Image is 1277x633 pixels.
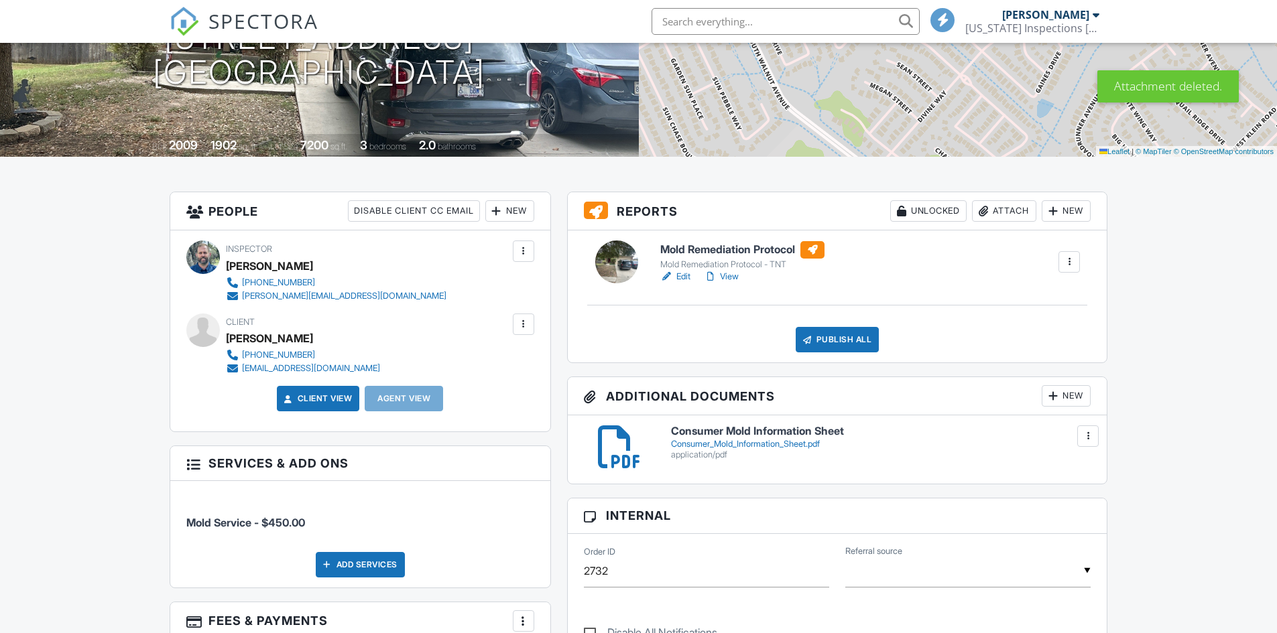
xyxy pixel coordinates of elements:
div: [PERSON_NAME][EMAIL_ADDRESS][DOMAIN_NAME] [242,291,446,301]
a: Client View [282,392,353,405]
span: SPECTORA [208,7,318,35]
span: sq. ft. [239,141,257,151]
div: Consumer_Mold_Information_Sheet.pdf [671,439,1091,449]
div: [EMAIL_ADDRESS][DOMAIN_NAME] [242,363,380,374]
span: Lot Size [270,141,298,151]
h3: Additional Documents [568,377,1107,415]
div: 2.0 [419,138,436,152]
h6: Mold Remediation Protocol [660,241,825,259]
div: Texas Inspections Today LLC [965,21,1099,35]
div: 3 [360,138,367,152]
h6: Consumer Mold Information Sheet [671,425,1091,437]
div: Attachment deleted. [1097,70,1239,102]
div: Add Services [316,552,405,577]
div: [PERSON_NAME] [226,328,313,348]
span: | [1132,147,1134,155]
div: 2009 [169,138,198,152]
img: The Best Home Inspection Software - Spectora [170,7,199,36]
div: 1902 [210,138,237,152]
a: View [704,270,739,283]
h3: Services & Add ons [170,446,550,481]
a: SPECTORA [170,18,318,46]
div: New [485,200,534,222]
div: Unlocked [890,200,967,222]
a: Leaflet [1099,147,1130,155]
h3: Internal [568,498,1107,533]
h3: People [170,192,550,230]
div: [PERSON_NAME] [1002,8,1089,21]
div: 7200 [300,138,328,152]
span: Inspector [226,244,272,254]
span: bathrooms [438,141,476,151]
a: [PHONE_NUMBER] [226,348,380,362]
a: [EMAIL_ADDRESS][DOMAIN_NAME] [226,362,380,375]
a: [PHONE_NUMBER] [226,276,446,289]
span: Built [152,141,167,151]
div: Disable Client CC Email [348,200,480,222]
span: Client [226,317,255,327]
div: Attach [972,200,1036,222]
li: Service: Mold Service [186,491,534,541]
span: Mold Service - $450.00 [186,516,305,529]
div: New [1042,385,1091,407]
input: Search everything... [652,8,920,35]
a: [PERSON_NAME][EMAIL_ADDRESS][DOMAIN_NAME] [226,289,446,303]
span: sq.ft. [330,141,347,151]
a: © MapTiler [1136,147,1172,155]
a: Consumer Mold Information Sheet Consumer_Mold_Information_Sheet.pdf application/pdf [671,425,1091,460]
a: © OpenStreetMap contributors [1174,147,1274,155]
h3: Reports [568,192,1107,230]
div: New [1042,200,1091,222]
div: [PHONE_NUMBER] [242,350,315,360]
h1: [STREET_ADDRESS] [GEOGRAPHIC_DATA] [153,20,485,91]
div: application/pdf [671,449,1091,460]
div: Publish All [796,327,879,352]
div: Mold Remediation Protocol - TNT [660,259,825,270]
label: Referral source [845,545,902,557]
a: Mold Remediation Protocol Mold Remediation Protocol - TNT [660,241,825,271]
span: bedrooms [369,141,406,151]
div: [PHONE_NUMBER] [242,277,315,288]
a: Edit [660,270,690,283]
label: Order ID [584,546,615,558]
div: [PERSON_NAME] [226,256,313,276]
